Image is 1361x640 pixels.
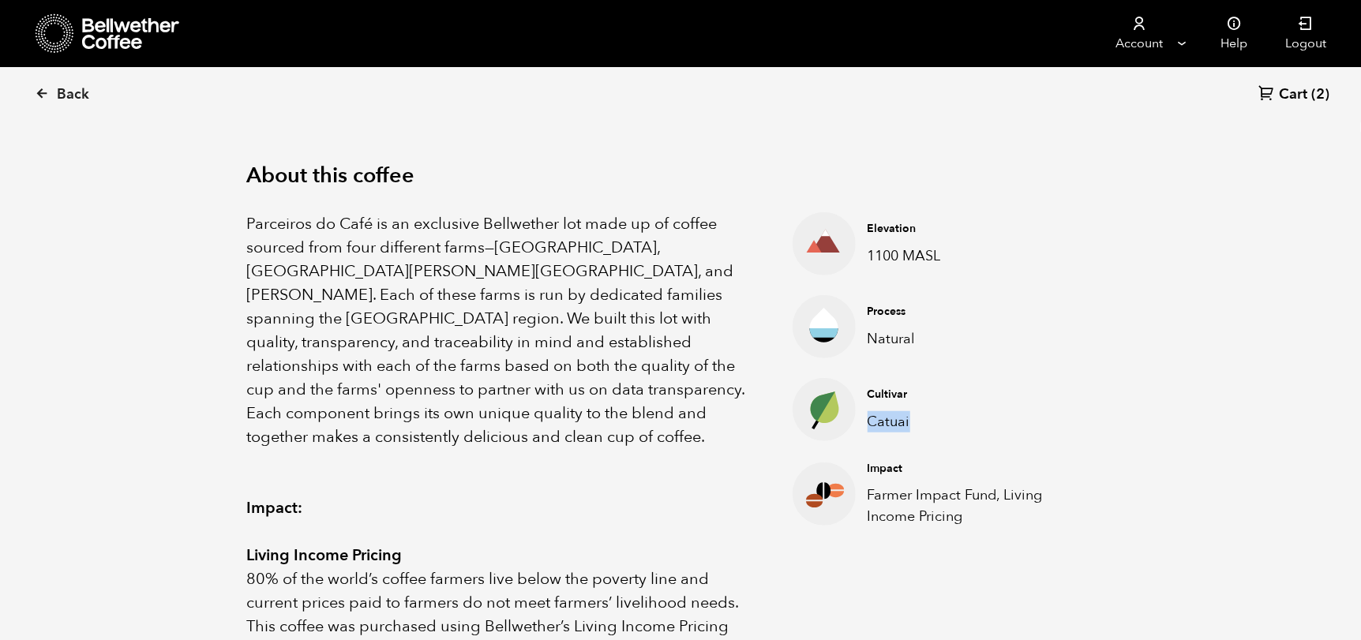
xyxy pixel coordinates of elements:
p: Catuai [868,411,1090,432]
a: Cart (2) [1258,84,1329,106]
span: (2) [1311,85,1329,104]
strong: Impact: [246,497,302,518]
p: Farmer Impact Fund, Living Income Pricing [868,485,1090,527]
p: 1100 MASL [868,245,1090,267]
h4: Impact [868,461,1090,477]
h4: Cultivar [868,387,1090,402]
h2: About this coffee [246,163,1115,189]
strong: Living Income Pricing [246,545,402,566]
p: Natural [868,328,1090,350]
span: Back [57,85,89,104]
span: Cart [1279,85,1307,104]
h4: Elevation [868,221,1090,237]
h4: Process [868,304,1090,320]
p: Parceiros do Café is an exclusive Bellwether lot made up of coffee sourced from four different fa... [246,212,753,449]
